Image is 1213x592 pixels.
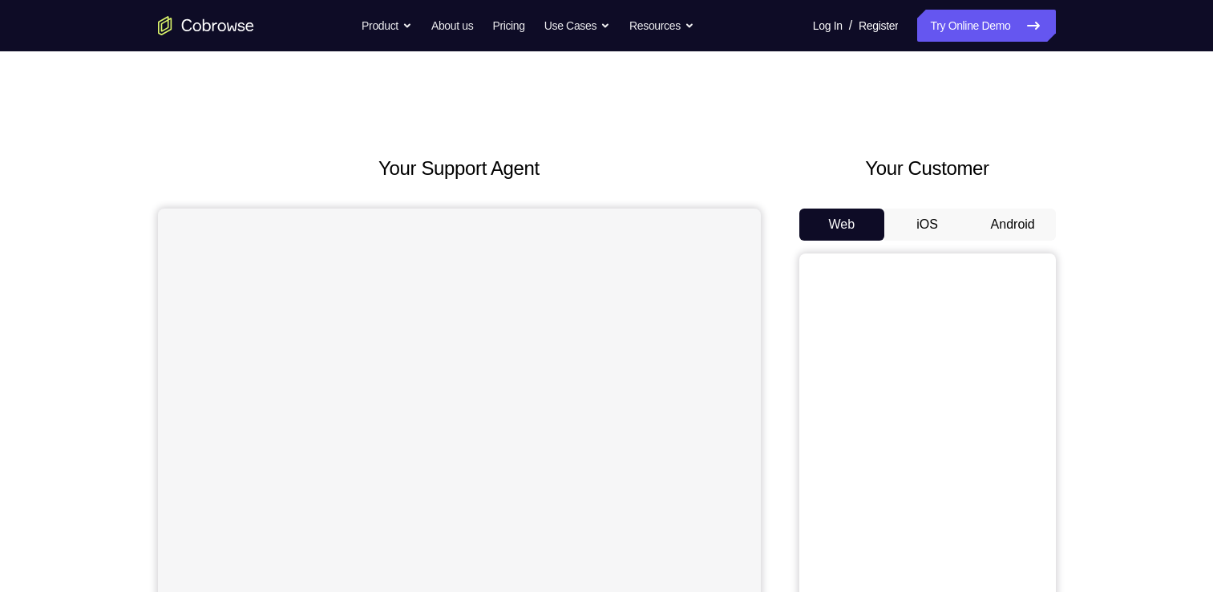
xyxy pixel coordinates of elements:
[813,10,843,42] a: Log In
[859,10,898,42] a: Register
[629,10,694,42] button: Resources
[970,209,1056,241] button: Android
[849,16,852,35] span: /
[544,10,610,42] button: Use Cases
[158,154,761,183] h2: Your Support Agent
[431,10,473,42] a: About us
[799,154,1056,183] h2: Your Customer
[884,209,970,241] button: iOS
[492,10,524,42] a: Pricing
[917,10,1055,42] a: Try Online Demo
[799,209,885,241] button: Web
[158,16,254,35] a: Go to the home page
[362,10,412,42] button: Product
